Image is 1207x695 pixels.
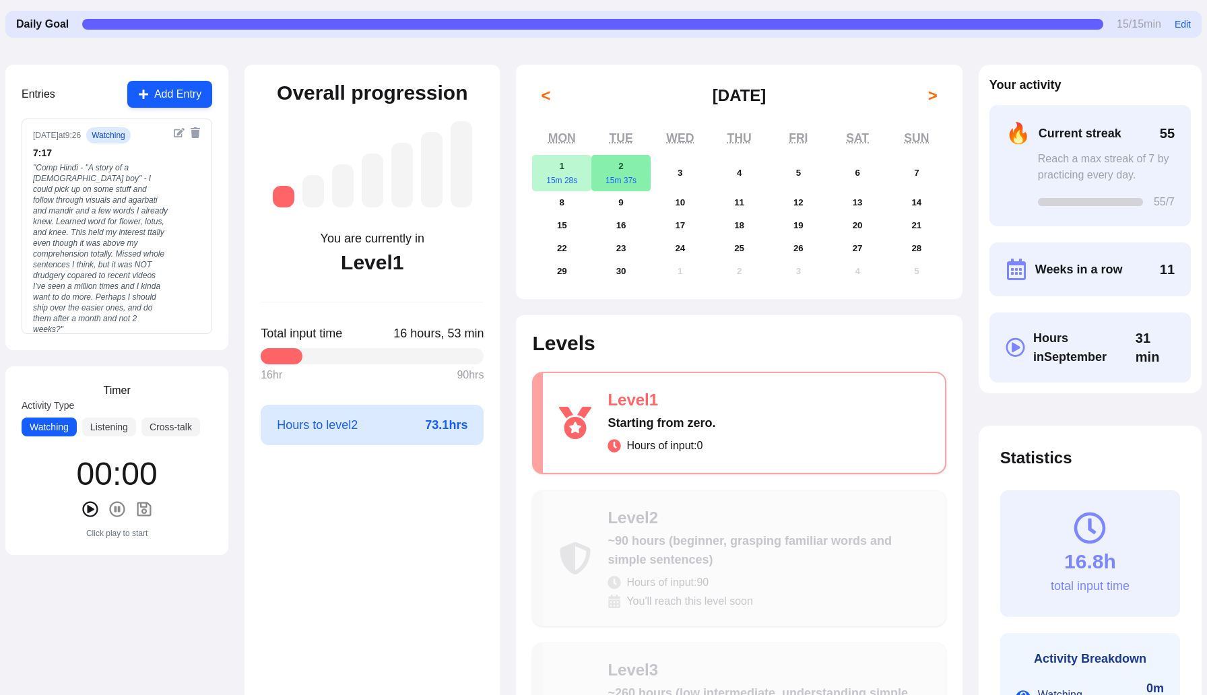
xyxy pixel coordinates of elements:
[532,155,591,191] button: September 1, 202515m 28s
[277,416,358,434] span: Hours to level 2
[33,130,81,141] div: [DATE] at 9:26
[675,197,685,207] abbr: September 10, 2025
[710,191,769,214] button: September 11, 2025
[769,214,828,237] button: September 19, 2025
[532,260,591,283] button: September 29, 2025
[425,416,467,434] span: 73.1 hrs
[914,266,919,276] abbr: October 5, 2025
[608,389,928,411] div: Level 1
[608,659,929,681] div: Level 3
[793,243,804,253] abbr: September 26, 2025
[451,121,472,207] div: Level 7: ~2,625 hours (near-native, understanding most media and conversations fluently)
[1117,16,1161,32] span: 15 / 15 min
[904,131,929,145] abbr: Sunday
[793,220,804,230] abbr: September 19, 2025
[532,191,591,214] button: September 8, 2025
[1039,124,1121,143] span: Current streak
[737,266,742,276] abbr: October 2, 2025
[22,399,212,412] label: Activity Type
[1033,329,1136,366] span: Hours in September
[591,175,651,186] div: 15m 37s
[609,131,632,145] abbr: Tuesday
[828,214,887,237] button: September 20, 2025
[678,168,682,178] abbr: September 3, 2025
[616,220,626,230] abbr: September 16, 2025
[608,507,929,529] div: Level 2
[911,220,921,230] abbr: September 21, 2025
[86,528,148,539] div: Click play to start
[678,266,682,276] abbr: October 1, 2025
[127,81,212,108] button: Add Entry
[277,81,467,105] h2: Overall progression
[928,85,938,106] span: >
[16,16,69,32] span: Daily Goal
[887,214,946,237] button: September 21, 2025
[591,214,651,237] button: September 16, 2025
[86,127,131,143] span: watching
[560,197,564,207] abbr: September 8, 2025
[727,131,752,145] abbr: Thursday
[710,155,769,191] button: September 4, 2025
[769,237,828,260] button: September 26, 2025
[919,82,946,109] button: >
[675,243,685,253] abbr: September 24, 2025
[532,237,591,260] button: September 22, 2025
[710,260,769,283] button: October 2, 2025
[1064,550,1116,574] div: 16.8h
[261,367,282,383] span: 16 hr
[362,154,383,207] div: Level 4: ~525 hours (intermediate, understanding more complex conversations)
[190,127,201,138] button: Delete entry
[1136,329,1175,366] span: Click to toggle between decimal and time format
[846,131,869,145] abbr: Saturday
[737,168,742,178] abbr: September 4, 2025
[769,191,828,214] button: September 12, 2025
[1175,18,1191,31] button: Edit
[560,161,564,171] abbr: September 1, 2025
[853,243,863,253] abbr: September 27, 2025
[532,214,591,237] button: September 15, 2025
[651,191,710,214] button: September 10, 2025
[557,243,567,253] abbr: September 22, 2025
[853,220,863,230] abbr: September 20, 2025
[33,146,168,160] div: 7 : 17
[591,260,651,283] button: September 30, 2025
[321,229,424,248] div: You are currently in
[887,237,946,260] button: September 28, 2025
[141,418,200,436] button: Cross-talk
[769,155,828,191] button: September 5, 2025
[675,220,685,230] abbr: September 17, 2025
[532,331,946,356] h2: Levels
[828,260,887,283] button: October 4, 2025
[557,266,567,276] abbr: September 29, 2025
[591,237,651,260] button: September 23, 2025
[828,237,887,260] button: September 27, 2025
[911,197,921,207] abbr: September 14, 2025
[793,197,804,207] abbr: September 12, 2025
[734,220,744,230] abbr: September 18, 2025
[302,175,324,207] div: Level 2: ~90 hours (beginner, grasping familiar words and simple sentences)
[828,191,887,214] button: September 13, 2025
[22,418,77,436] button: Watching
[332,164,354,207] div: Level 3: ~260 hours (low intermediate, understanding simple conversations)
[261,324,342,343] span: Total input time
[651,214,710,237] button: September 17, 2025
[33,162,168,335] div: " Comp Hindi - "A story of a [DEMOGRAPHIC_DATA] boy" - I could pick up on some stuff and follow t...
[796,168,801,178] abbr: September 5, 2025
[626,593,752,609] span: You'll reach this level soon
[616,266,626,276] abbr: September 30, 2025
[22,86,55,102] h3: Entries
[734,243,744,253] abbr: September 25, 2025
[626,574,709,591] span: Hours of input: 90
[608,531,929,569] div: ~90 hours (beginner, grasping familiar words and simple sentences)
[911,243,921,253] abbr: September 28, 2025
[616,243,626,253] abbr: September 23, 2025
[1154,194,1175,210] span: 55 /7
[769,260,828,283] button: October 3, 2025
[82,418,136,436] button: Listening
[626,438,703,454] span: Hours of input: 0
[532,175,591,186] div: 15m 28s
[651,260,710,283] button: October 1, 2025
[591,191,651,214] button: September 9, 2025
[421,132,443,207] div: Level 6: ~1,750 hours (advanced, understanding native media with effort)
[618,161,623,171] abbr: September 2, 2025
